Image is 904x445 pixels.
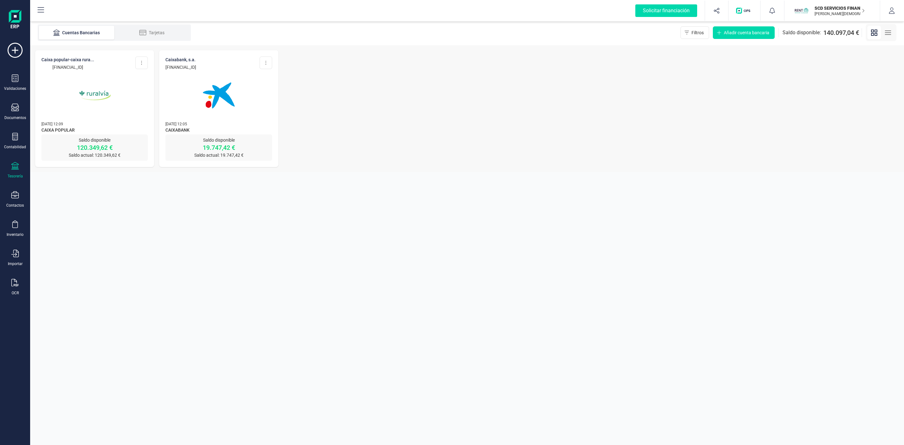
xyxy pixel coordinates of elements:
div: Contabilidad [4,144,26,149]
img: Logo Finanedi [9,10,21,30]
span: CAIXABANK [165,127,272,134]
span: CAIXA POPULAR [41,127,148,134]
div: Importar [8,261,23,266]
button: Solicitar financiación [628,1,705,21]
p: Saldo actual: 120.349,62 € [41,152,148,158]
p: 120.349,62 € [41,143,148,152]
p: [FINANCIAL_ID] [41,64,94,70]
div: Validaciones [4,86,26,91]
div: Tarjetas [127,30,177,36]
div: Contactos [6,203,24,208]
img: SC [794,4,808,18]
span: [DATE] 12:09 [41,122,63,126]
span: 140.097,04 € [823,28,859,37]
span: [DATE] 12:05 [165,122,187,126]
div: Tesorería [8,174,23,179]
p: CAIXA POPULAR-CAIXA RURA... [41,57,94,63]
span: Añadir cuenta bancaria [724,30,769,36]
div: OCR [12,290,19,296]
button: Filtros [681,26,709,39]
p: 19.747,42 € [165,143,272,152]
div: Cuentas Bancarias [51,30,102,36]
p: SCD SERVICIOS FINANCIEROS SL [815,5,865,11]
p: Saldo disponible [165,137,272,143]
div: Documentos [4,115,26,120]
span: Saldo disponible: [783,29,821,36]
p: Saldo disponible [41,137,148,143]
button: Logo de OPS [732,1,756,21]
div: Solicitar financiación [635,4,697,17]
img: Logo de OPS [736,8,753,14]
p: CAIXABANK, S.A. [165,57,196,63]
button: Añadir cuenta bancaria [713,26,775,39]
button: SCSCD SERVICIOS FINANCIEROS SL[PERSON_NAME][DEMOGRAPHIC_DATA][DEMOGRAPHIC_DATA] [792,1,872,21]
div: Inventario [7,232,24,237]
p: [PERSON_NAME][DEMOGRAPHIC_DATA][DEMOGRAPHIC_DATA] [815,11,865,16]
p: [FINANCIAL_ID] [165,64,196,70]
span: Filtros [691,30,704,36]
p: Saldo actual: 19.747,42 € [165,152,272,158]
